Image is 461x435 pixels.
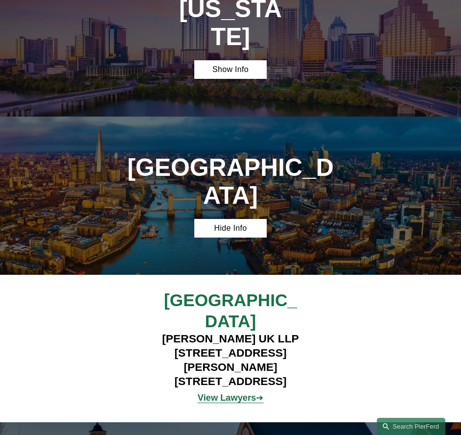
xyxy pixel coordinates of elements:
span: ➔ [198,392,263,403]
span: [GEOGRAPHIC_DATA] [164,290,297,331]
a: Search this site [377,418,445,435]
a: Show Info [194,60,267,79]
a: Hide Info [194,219,267,238]
h4: [PERSON_NAME] UK LLP [STREET_ADDRESS][PERSON_NAME] [STREET_ADDRESS] [140,332,321,388]
strong: View Lawyers [198,392,256,403]
h1: [GEOGRAPHIC_DATA] [122,154,339,210]
a: View Lawyers➔ [198,392,263,403]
